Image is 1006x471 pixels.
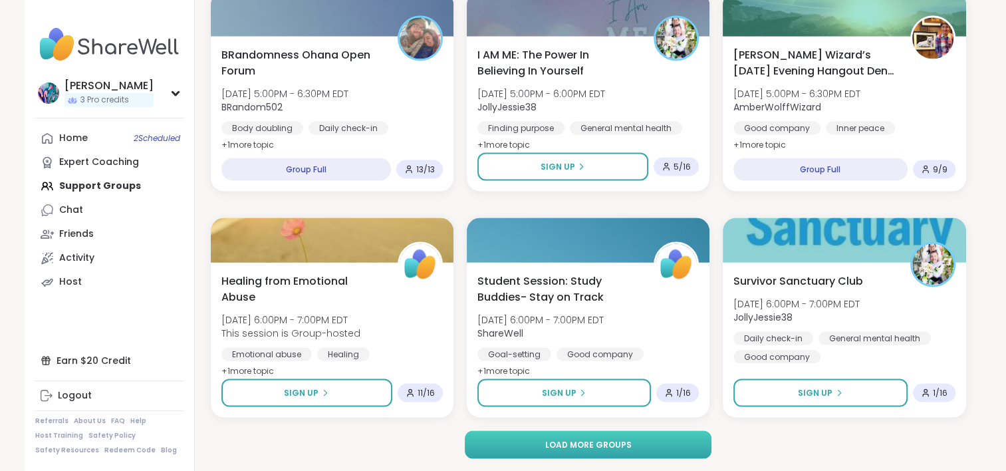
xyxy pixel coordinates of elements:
[541,387,576,398] span: Sign Up
[656,17,697,59] img: JollyJessie38
[733,331,813,345] div: Daily check-in
[58,389,92,402] div: Logout
[477,347,551,361] div: Goal-setting
[933,387,947,398] span: 1 / 16
[733,310,793,323] b: JollyJessie38
[35,446,99,455] a: Safety Resources
[35,198,184,222] a: Chat
[80,94,129,106] span: 3 Pro credits
[557,347,644,361] div: Good company
[59,251,94,265] div: Activity
[733,297,860,310] span: [DATE] 6:00PM - 7:00PM EDT
[674,161,691,172] span: 5 / 16
[656,243,697,285] img: ShareWell
[416,164,435,174] span: 13 / 13
[545,438,631,450] span: Load more groups
[221,273,383,305] span: Healing from Emotional Abuse
[35,349,184,373] div: Earn $20 Credit
[64,78,154,93] div: [PERSON_NAME]
[798,387,832,398] span: Sign Up
[477,326,523,339] b: ShareWell
[59,275,82,289] div: Host
[35,416,68,426] a: Referrals
[35,21,184,68] img: ShareWell Nav Logo
[59,156,139,169] div: Expert Coaching
[221,86,348,100] span: [DATE] 5:00PM - 6:30PM EDT
[221,121,303,134] div: Body doubling
[161,446,177,455] a: Blog
[570,121,682,134] div: General mental health
[826,121,895,134] div: Inner peace
[733,350,820,363] div: Good company
[477,121,565,134] div: Finding purpose
[221,100,283,113] b: BRandom502
[733,158,907,180] div: Group Full
[38,82,59,104] img: hollyjanicki
[912,243,953,285] img: JollyJessie38
[733,86,860,100] span: [DATE] 5:00PM - 6:30PM EDT
[35,222,184,246] a: Friends
[221,313,360,326] span: [DATE] 6:00PM - 7:00PM EDT
[733,273,863,289] span: Survivor Sanctuary Club
[309,121,388,134] div: Daily check-in
[35,270,184,294] a: Host
[477,47,639,78] span: I AM ME: The Power In Believing In Yourself
[134,133,180,144] span: 2 Scheduled
[933,164,947,174] span: 9 / 9
[733,47,895,78] span: [PERSON_NAME] Wizard’s [DATE] Evening Hangout Den 🐺🪄
[35,126,184,150] a: Home2Scheduled
[733,100,821,113] b: AmberWolffWizard
[317,347,370,361] div: Healing
[818,331,931,345] div: General mental health
[35,431,83,440] a: Host Training
[88,431,136,440] a: Safety Policy
[35,384,184,408] a: Logout
[221,347,312,361] div: Emotional abuse
[477,86,605,100] span: [DATE] 5:00PM - 6:00PM EDT
[221,158,391,180] div: Group Full
[59,132,88,145] div: Home
[540,160,574,172] span: Sign Up
[130,416,146,426] a: Help
[912,17,953,59] img: AmberWolffWizard
[465,430,711,458] button: Load more groups
[477,273,639,305] span: Student Session: Study Buddies- Stay on Track
[418,387,435,398] span: 11 / 16
[733,121,820,134] div: Good company
[104,446,156,455] a: Redeem Code
[74,416,106,426] a: About Us
[35,246,184,270] a: Activity
[59,204,83,217] div: Chat
[400,243,441,285] img: ShareWell
[400,17,441,59] img: BRandom502
[221,326,360,339] span: This session is Group-hosted
[676,387,691,398] span: 1 / 16
[477,313,604,326] span: [DATE] 6:00PM - 7:00PM EDT
[733,379,907,406] button: Sign Up
[477,379,651,406] button: Sign Up
[221,47,383,78] span: BRandomness Ohana Open Forum
[477,100,537,113] b: JollyJessie38
[35,150,184,174] a: Expert Coaching
[284,387,318,398] span: Sign Up
[477,152,648,180] button: Sign Up
[221,379,392,406] button: Sign Up
[59,228,94,241] div: Friends
[111,416,125,426] a: FAQ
